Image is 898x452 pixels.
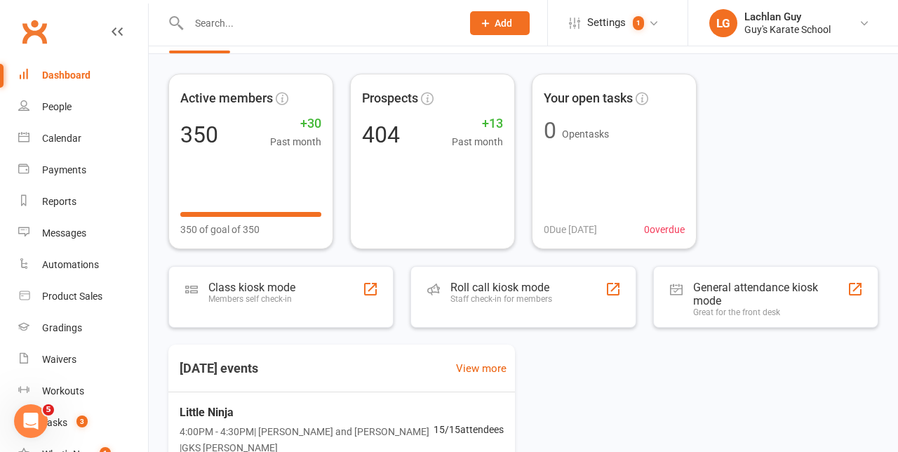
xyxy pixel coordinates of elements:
[180,404,434,422] span: Little Ninja
[18,344,148,375] a: Waivers
[544,222,597,237] span: 0 Due [DATE]
[76,416,88,427] span: 3
[18,407,148,439] a: Tasks 3
[18,60,148,91] a: Dashboard
[42,133,81,144] div: Calendar
[270,134,321,149] span: Past month
[42,354,76,365] div: Waivers
[709,9,737,37] div: LG
[42,417,67,428] div: Tasks
[43,404,54,416] span: 5
[42,322,82,333] div: Gradings
[544,119,556,142] div: 0
[18,91,148,123] a: People
[693,307,847,317] div: Great for the front desk
[14,404,48,438] iframe: Intercom live chat
[42,291,102,302] div: Product Sales
[362,124,400,146] div: 404
[42,164,86,175] div: Payments
[18,123,148,154] a: Calendar
[18,375,148,407] a: Workouts
[42,227,86,239] div: Messages
[470,11,530,35] button: Add
[744,11,831,23] div: Lachlan Guy
[495,18,512,29] span: Add
[633,16,644,30] span: 1
[450,294,552,304] div: Staff check-in for members
[456,360,507,377] a: View more
[42,69,91,81] div: Dashboard
[434,422,504,437] span: 15 / 15 attendees
[450,281,552,294] div: Roll call kiosk mode
[42,259,99,270] div: Automations
[180,222,260,237] span: 350 of goal of 350
[180,124,218,146] div: 350
[42,101,72,112] div: People
[180,88,273,109] span: Active members
[562,128,609,140] span: Open tasks
[18,281,148,312] a: Product Sales
[693,281,847,307] div: General attendance kiosk mode
[18,312,148,344] a: Gradings
[18,249,148,281] a: Automations
[185,13,452,33] input: Search...
[208,294,295,304] div: Members self check-in
[587,7,626,39] span: Settings
[17,14,52,49] a: Clubworx
[270,114,321,134] span: +30
[42,196,76,207] div: Reports
[544,88,633,109] span: Your open tasks
[362,88,418,109] span: Prospects
[42,385,84,397] div: Workouts
[18,186,148,218] a: Reports
[744,23,831,36] div: Guy's Karate School
[452,114,503,134] span: +13
[452,134,503,149] span: Past month
[18,154,148,186] a: Payments
[18,218,148,249] a: Messages
[168,356,269,381] h3: [DATE] events
[208,281,295,294] div: Class kiosk mode
[644,222,685,237] span: 0 overdue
